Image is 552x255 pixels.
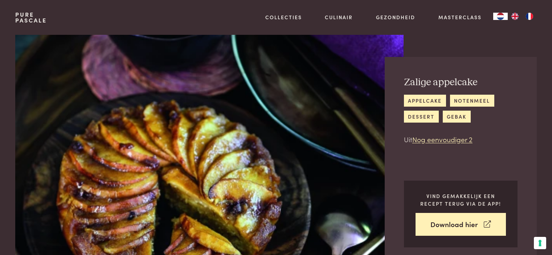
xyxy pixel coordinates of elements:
[534,237,546,249] button: Uw voorkeuren voor toestemming voor trackingtechnologieën
[15,12,47,23] a: PurePascale
[522,13,537,20] a: FR
[493,13,508,20] div: Language
[325,13,353,21] a: Culinair
[412,134,473,144] a: Nog eenvoudiger 2
[443,111,471,123] a: gebak
[404,76,518,89] h2: Zalige appelcake
[438,13,482,21] a: Masterclass
[404,111,439,123] a: dessert
[508,13,537,20] ul: Language list
[404,134,518,145] p: Uit
[404,95,446,107] a: appelcake
[416,192,506,207] p: Vind gemakkelijk een recept terug via de app!
[265,13,302,21] a: Collecties
[508,13,522,20] a: EN
[493,13,537,20] aside: Language selected: Nederlands
[493,13,508,20] a: NL
[416,213,506,236] a: Download hier
[450,95,494,107] a: notenmeel
[376,13,415,21] a: Gezondheid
